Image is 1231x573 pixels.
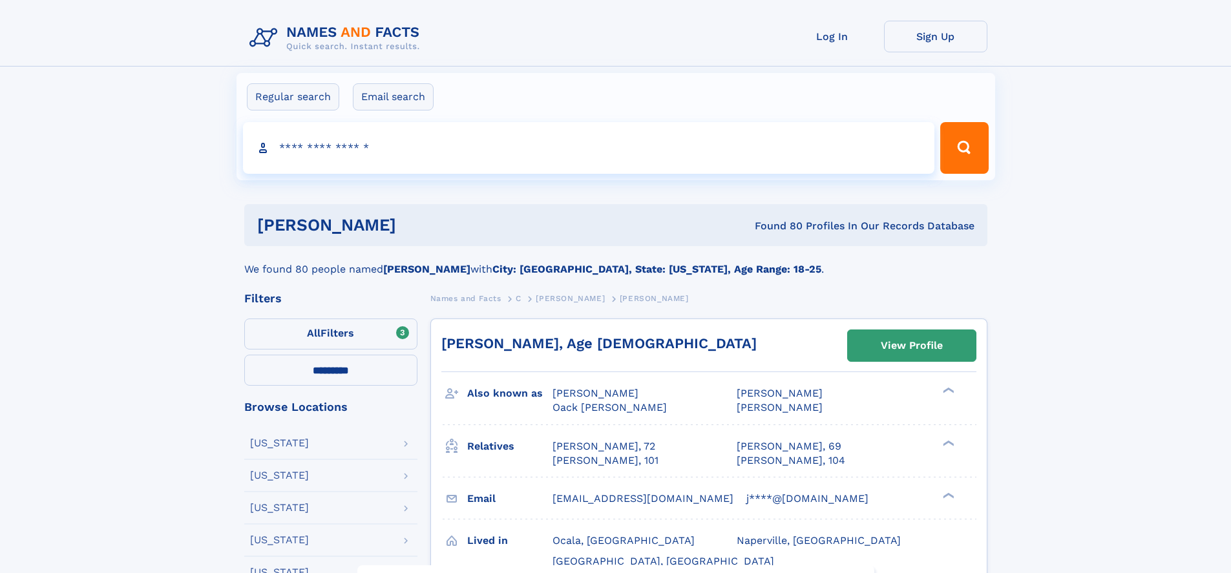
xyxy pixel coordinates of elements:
div: ❯ [940,439,955,447]
label: Email search [353,83,434,110]
h3: Lived in [467,530,552,552]
a: C [516,290,521,306]
a: [PERSON_NAME], 104 [737,453,845,468]
img: Logo Names and Facts [244,21,430,56]
b: [PERSON_NAME] [383,263,470,275]
a: Sign Up [884,21,987,52]
span: All [307,327,321,339]
span: [PERSON_NAME] [737,401,823,413]
a: Names and Facts [430,290,501,306]
div: View Profile [881,331,943,360]
span: Ocala, [GEOGRAPHIC_DATA] [552,534,695,547]
div: We found 80 people named with . [244,246,987,277]
span: [GEOGRAPHIC_DATA], [GEOGRAPHIC_DATA] [552,555,774,567]
a: [PERSON_NAME], 69 [737,439,841,453]
span: [PERSON_NAME] [552,387,638,399]
a: [PERSON_NAME], 72 [552,439,655,453]
div: ❯ [940,386,955,395]
h3: Also known as [467,382,552,404]
div: ❯ [940,491,955,499]
span: Naperville, [GEOGRAPHIC_DATA] [737,534,901,547]
span: Oack [PERSON_NAME] [552,401,667,413]
label: Filters [244,318,417,349]
div: Filters [244,293,417,304]
a: Log In [781,21,884,52]
h1: [PERSON_NAME] [257,217,576,233]
a: View Profile [848,330,976,361]
div: [US_STATE] [250,503,309,513]
div: Found 80 Profiles In Our Records Database [575,219,974,233]
a: [PERSON_NAME] [536,290,605,306]
span: C [516,294,521,303]
span: [PERSON_NAME] [620,294,689,303]
span: [EMAIL_ADDRESS][DOMAIN_NAME] [552,492,733,505]
label: Regular search [247,83,339,110]
div: Browse Locations [244,401,417,413]
h3: Email [467,488,552,510]
button: Search Button [940,122,988,174]
span: [PERSON_NAME] [536,294,605,303]
div: [US_STATE] [250,470,309,481]
span: [PERSON_NAME] [737,387,823,399]
a: [PERSON_NAME], 101 [552,453,658,468]
div: [US_STATE] [250,438,309,448]
a: [PERSON_NAME], Age [DEMOGRAPHIC_DATA] [441,335,757,351]
div: [US_STATE] [250,535,309,545]
input: search input [243,122,935,174]
b: City: [GEOGRAPHIC_DATA], State: [US_STATE], Age Range: 18-25 [492,263,821,275]
h3: Relatives [467,435,552,457]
